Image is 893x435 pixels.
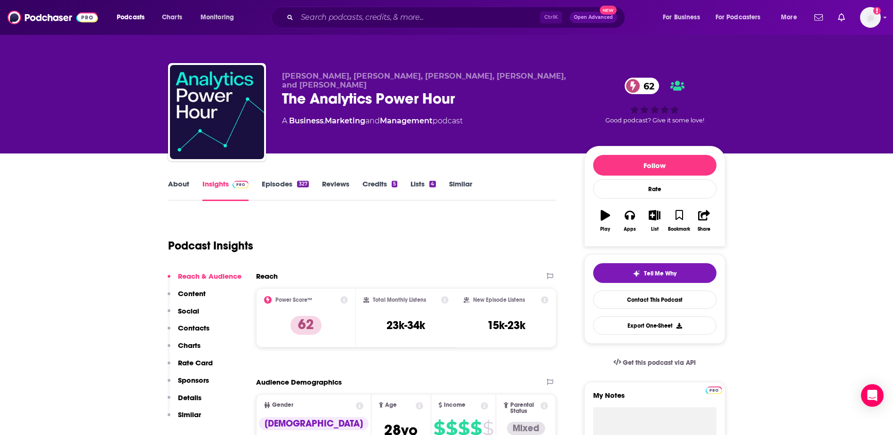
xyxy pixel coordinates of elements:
[170,65,264,159] img: The Analytics Power Hour
[297,10,540,25] input: Search podcasts, credits, & more...
[692,204,716,238] button: Share
[663,11,700,24] span: For Business
[178,341,201,350] p: Charts
[262,179,308,201] a: Episodes327
[178,323,209,332] p: Contacts
[834,9,849,25] a: Show notifications dropdown
[168,358,213,376] button: Rate Card
[256,378,342,387] h2: Audience Demographics
[297,181,308,187] div: 327
[584,72,725,130] div: 62Good podcast? Give it some love!
[781,11,797,24] span: More
[593,263,716,283] button: tell me why sparkleTell Me Why
[178,376,209,385] p: Sponsors
[272,402,293,408] span: Gender
[593,179,716,199] div: Rate
[362,179,397,201] a: Credits5
[386,318,425,332] h3: 23k-34k
[178,358,213,367] p: Rate Card
[656,10,712,25] button: open menu
[168,323,209,341] button: Contacts
[716,11,761,24] span: For Podcasters
[623,359,696,367] span: Get this podcast via API
[510,402,539,414] span: Parental Status
[168,289,206,306] button: Content
[651,226,659,232] div: List
[178,410,201,419] p: Similar
[706,385,722,394] a: Pro website
[860,7,881,28] span: Logged in as WE_Broadcast
[289,116,323,125] a: Business
[487,318,525,332] h3: 15k-23k
[593,155,716,176] button: Follow
[593,391,716,407] label: My Notes
[178,272,241,281] p: Reach & Audience
[156,10,188,25] a: Charts
[429,181,435,187] div: 4
[178,393,201,402] p: Details
[168,393,201,411] button: Details
[178,289,206,298] p: Content
[325,116,365,125] a: Marketing
[860,7,881,28] button: Show profile menu
[618,204,642,238] button: Apps
[259,417,369,430] div: [DEMOGRAPHIC_DATA]
[365,116,380,125] span: and
[574,15,613,20] span: Open Advanced
[634,78,659,94] span: 62
[873,7,881,15] svg: Add a profile image
[282,72,566,89] span: [PERSON_NAME], [PERSON_NAME], [PERSON_NAME], [PERSON_NAME], and [PERSON_NAME]
[110,10,157,25] button: open menu
[168,306,199,324] button: Social
[668,226,690,232] div: Bookmark
[606,351,704,374] a: Get this podcast via API
[540,11,562,24] span: Ctrl K
[256,272,278,281] h2: Reach
[202,179,249,201] a: InsightsPodchaser Pro
[624,226,636,232] div: Apps
[385,402,397,408] span: Age
[593,204,618,238] button: Play
[507,422,545,435] div: Mixed
[860,7,881,28] img: User Profile
[168,239,253,253] h1: Podcast Insights
[178,306,199,315] p: Social
[8,8,98,26] img: Podchaser - Follow, Share and Rate Podcasts
[380,116,433,125] a: Management
[642,204,667,238] button: List
[698,226,710,232] div: Share
[861,384,884,407] div: Open Intercom Messenger
[625,78,659,94] a: 62
[194,10,246,25] button: open menu
[593,316,716,335] button: Export One-Sheet
[605,117,704,124] span: Good podcast? Give it some love!
[233,181,249,188] img: Podchaser Pro
[275,297,312,303] h2: Power Score™
[168,341,201,358] button: Charts
[162,11,182,24] span: Charts
[633,270,640,277] img: tell me why sparkle
[644,270,676,277] span: Tell Me Why
[392,181,397,187] div: 5
[600,6,617,15] span: New
[290,316,322,335] p: 62
[811,9,827,25] a: Show notifications dropdown
[168,272,241,289] button: Reach & Audience
[322,179,349,201] a: Reviews
[168,410,201,427] button: Similar
[168,179,189,201] a: About
[473,297,525,303] h2: New Episode Listens
[282,115,463,127] div: A podcast
[410,179,435,201] a: Lists4
[706,387,722,394] img: Podchaser Pro
[449,179,472,201] a: Similar
[280,7,634,28] div: Search podcasts, credits, & more...
[593,290,716,309] a: Contact This Podcast
[444,402,466,408] span: Income
[117,11,145,24] span: Podcasts
[570,12,617,23] button: Open AdvancedNew
[201,11,234,24] span: Monitoring
[709,10,774,25] button: open menu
